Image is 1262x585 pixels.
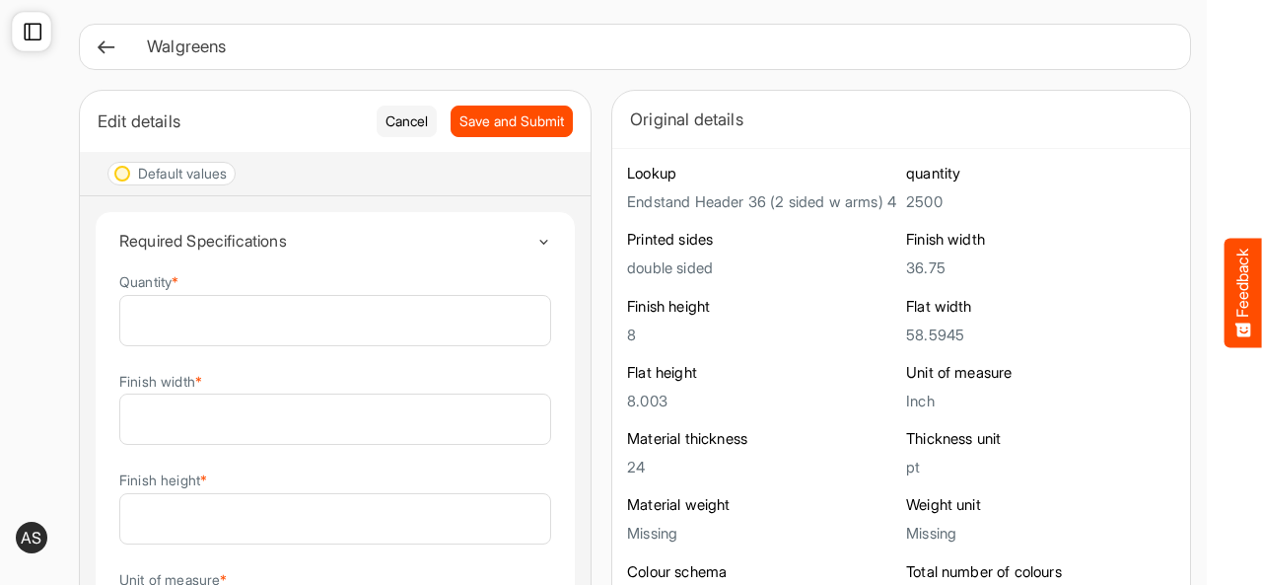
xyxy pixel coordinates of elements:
[906,393,1175,409] h5: Inch
[630,106,1172,133] div: Original details
[906,495,1175,515] h6: Weight unit
[21,530,41,546] span: AS
[627,495,896,515] h6: Material weight
[98,108,362,135] div: Edit details
[906,327,1175,343] h5: 58.5945
[627,363,896,383] h6: Flat height
[119,274,178,289] label: Quantity
[906,230,1175,250] h6: Finish width
[906,429,1175,449] h6: Thickness unit
[627,164,896,183] h6: Lookup
[627,259,896,276] h5: double sided
[627,525,896,542] h5: Missing
[906,259,1175,276] h5: 36.75
[377,106,437,137] button: Cancel
[627,327,896,343] h5: 8
[906,164,1175,183] h6: quantity
[906,297,1175,317] h6: Flat width
[147,38,1158,55] h6: Walgreens
[119,232,536,250] h4: Required Specifications
[906,525,1175,542] h5: Missing
[119,212,551,269] summary: Toggle content
[1225,238,1262,347] button: Feedback
[138,167,227,181] div: Default values
[459,110,564,132] span: Save and Submit
[627,429,896,449] h6: Material thickness
[906,562,1175,582] h6: Total number of colours
[627,562,896,582] h6: Colour schema
[906,459,1175,475] h5: pt
[906,193,1175,210] h5: 2500
[627,193,896,210] h5: Endstand Header 36 (2 sided w arms) 4
[906,363,1175,383] h6: Unit of measure
[451,106,573,137] button: Save and Submit Progress
[119,374,202,389] label: Finish width
[627,297,896,317] h6: Finish height
[627,230,896,250] h6: Printed sides
[119,473,207,487] label: Finish height
[627,459,896,475] h5: 24
[627,393,896,409] h5: 8.003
